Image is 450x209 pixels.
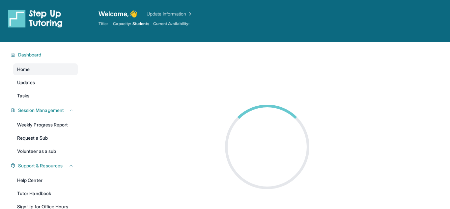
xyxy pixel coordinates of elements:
[17,92,29,99] span: Tasks
[13,132,78,144] a: Request a Sub
[13,90,78,102] a: Tasks
[132,21,149,26] span: Students
[18,107,64,114] span: Session Management
[17,66,30,73] span: Home
[147,11,193,17] a: Update Information
[18,162,63,169] span: Support & Resources
[98,9,137,18] span: Welcome, 👋
[18,52,42,58] span: Dashboard
[15,162,74,169] button: Support & Resources
[13,174,78,186] a: Help Center
[13,119,78,131] a: Weekly Progress Report
[98,21,108,26] span: Title:
[13,188,78,199] a: Tutor Handbook
[13,77,78,88] a: Updates
[17,79,35,86] span: Updates
[8,9,63,28] img: logo
[153,21,189,26] span: Current Availability:
[15,52,74,58] button: Dashboard
[186,11,193,17] img: Chevron Right
[13,145,78,157] a: Volunteer as a sub
[113,21,131,26] span: Capacity:
[15,107,74,114] button: Session Management
[13,63,78,75] a: Home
